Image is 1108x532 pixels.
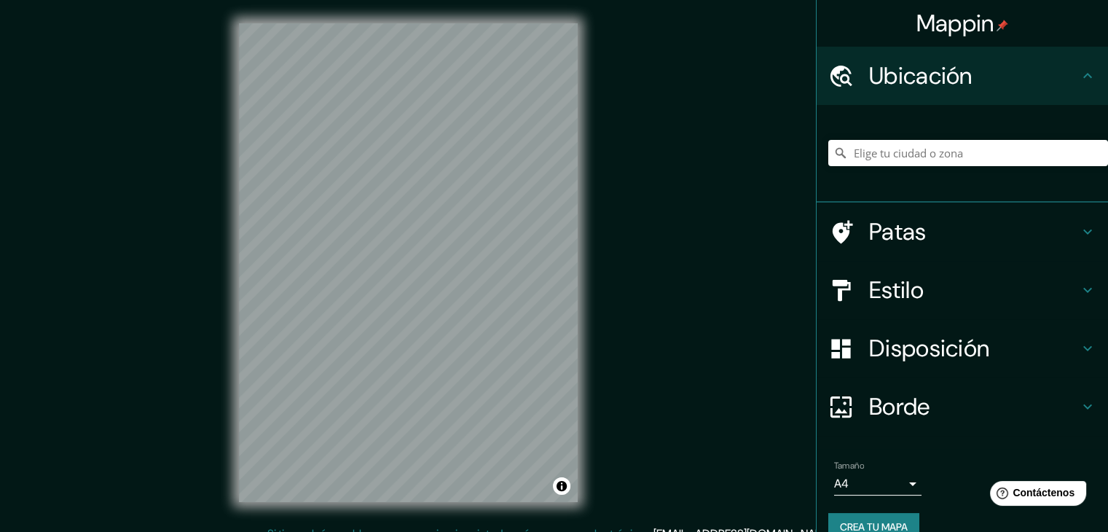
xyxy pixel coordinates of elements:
font: Tamaño [834,460,864,472]
font: A4 [834,476,849,491]
font: Mappin [916,8,994,39]
input: Elige tu ciudad o zona [828,140,1108,166]
img: pin-icon.png [997,20,1008,31]
font: Disposición [869,333,989,364]
canvas: Mapa [239,23,578,502]
div: A4 [834,472,922,496]
div: Ubicación [817,47,1108,105]
font: Patas [869,216,927,247]
iframe: Lanzador de widgets de ayuda [978,475,1092,516]
font: Borde [869,391,930,422]
font: Ubicación [869,60,973,91]
div: Disposición [817,319,1108,378]
div: Patas [817,203,1108,261]
div: Borde [817,378,1108,436]
div: Estilo [817,261,1108,319]
font: Estilo [869,275,924,305]
button: Activar o desactivar atribución [553,477,570,495]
